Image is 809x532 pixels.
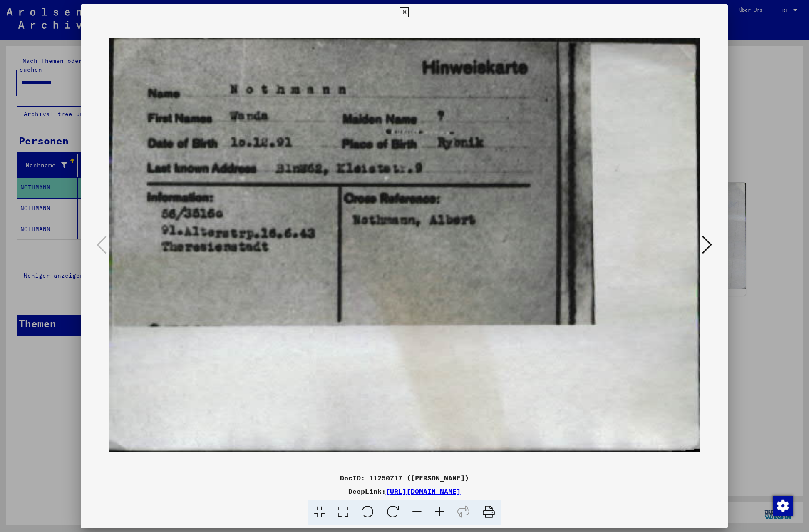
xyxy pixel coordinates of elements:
[81,473,728,483] div: DocID: 11250717 ([PERSON_NAME])
[81,486,728,496] div: DeepLink:
[772,495,792,515] div: Zustimmung ändern
[386,487,461,495] a: [URL][DOMAIN_NAME]
[109,21,700,470] img: 001.jpg
[773,496,793,516] img: Zustimmung ändern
